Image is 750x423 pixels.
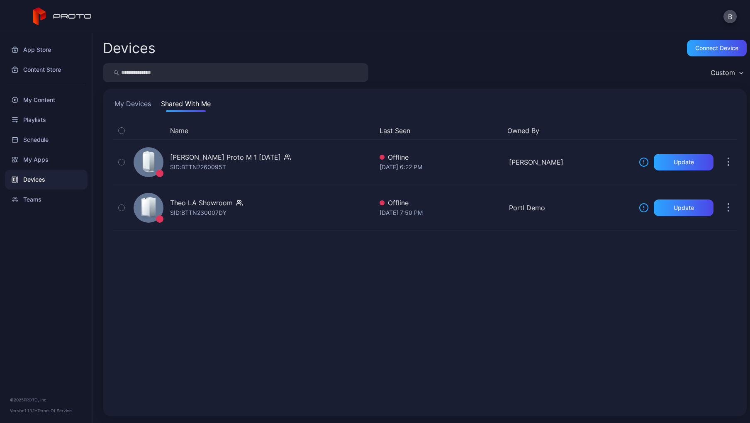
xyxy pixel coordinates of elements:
[113,99,153,112] button: My Devices
[170,152,281,162] div: [PERSON_NAME] Proto M 1 [DATE]
[706,63,747,82] button: Custom
[380,126,501,136] button: Last Seen
[5,110,88,130] a: Playlists
[5,130,88,150] a: Schedule
[170,208,226,218] div: SID: BTTN230007DY
[170,162,226,172] div: SID: BTTN2260095T
[380,162,503,172] div: [DATE] 6:22 PM
[636,126,710,136] div: Update Device
[654,154,713,170] button: Update
[103,41,156,56] h2: Devices
[380,208,503,218] div: [DATE] 7:50 PM
[5,170,88,190] a: Devices
[5,40,88,60] a: App Store
[711,68,735,77] div: Custom
[723,10,737,23] button: B
[5,60,88,80] a: Content Store
[5,150,88,170] a: My Apps
[37,408,72,413] a: Terms Of Service
[720,126,737,136] div: Options
[170,126,188,136] button: Name
[380,198,503,208] div: Offline
[380,152,503,162] div: Offline
[507,126,629,136] button: Owned By
[5,190,88,209] a: Teams
[687,40,747,56] button: Connect device
[159,99,212,112] button: Shared With Me
[674,204,694,211] div: Update
[654,199,713,216] button: Update
[10,396,83,403] div: © 2025 PROTO, Inc.
[674,159,694,165] div: Update
[10,408,37,413] span: Version 1.13.1 •
[5,90,88,110] a: My Content
[509,203,632,213] div: Portl Demo
[170,198,233,208] div: Theo LA Showroom
[509,157,632,167] div: [PERSON_NAME]
[695,45,738,51] div: Connect device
